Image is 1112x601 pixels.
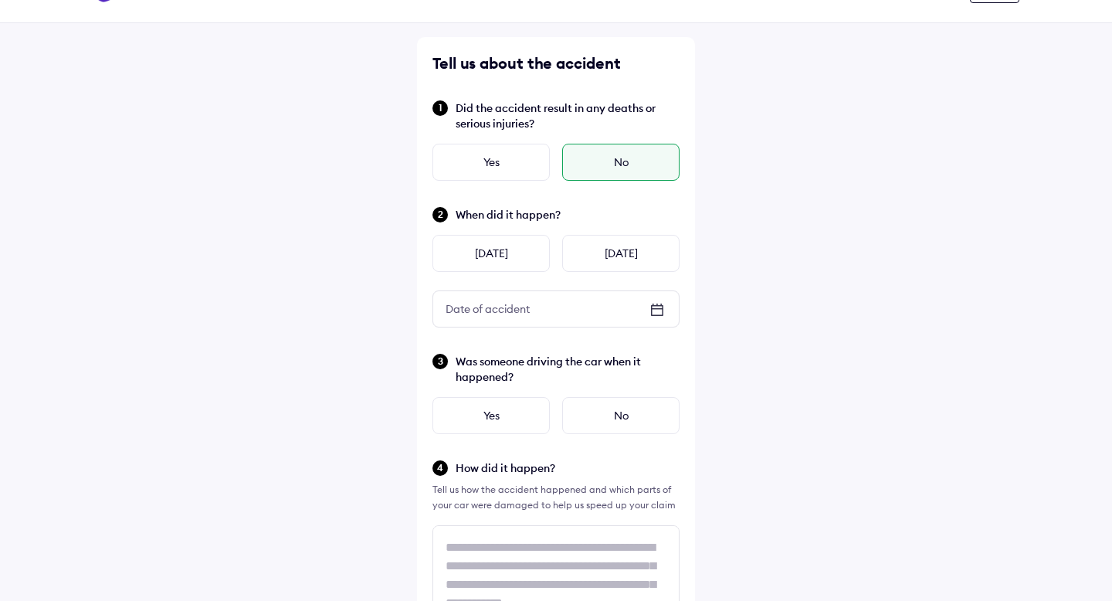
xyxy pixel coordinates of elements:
span: When did it happen? [456,207,680,222]
div: No [562,144,680,181]
div: No [562,397,680,434]
div: Yes [432,397,550,434]
span: Was someone driving the car when it happened? [456,354,680,385]
div: [DATE] [562,235,680,272]
div: Yes [432,144,550,181]
span: How did it happen? [456,460,680,476]
span: Did the accident result in any deaths or serious injuries? [456,100,680,131]
div: Tell us about the accident [432,53,680,74]
div: Date of accident [433,295,542,323]
div: Tell us how the accident happened and which parts of your car were damaged to help us speed up yo... [432,482,680,513]
div: [DATE] [432,235,550,272]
